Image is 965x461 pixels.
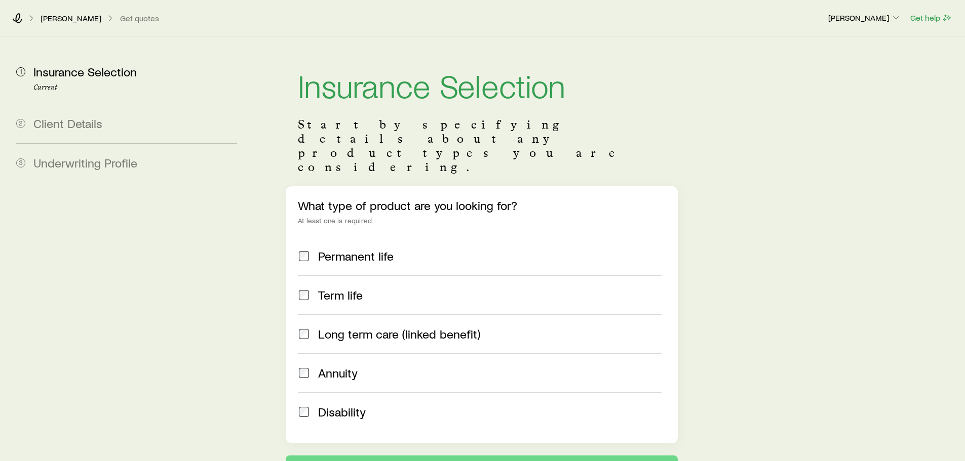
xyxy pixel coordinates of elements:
[318,327,480,341] span: Long term care (linked benefit)
[318,249,394,263] span: Permanent life
[33,116,102,131] span: Client Details
[33,83,237,92] p: Current
[16,67,25,76] span: 1
[299,407,309,417] input: Disability
[828,13,901,23] p: [PERSON_NAME]
[299,251,309,261] input: Permanent life
[33,64,137,79] span: Insurance Selection
[298,217,665,225] div: At least one is required
[33,155,137,170] span: Underwriting Profile
[299,368,309,378] input: Annuity
[298,198,665,213] p: What type of product are you looking for?
[16,119,25,128] span: 2
[299,290,309,300] input: Term life
[298,117,665,174] p: Start by specifying details about any product types you are considering.
[828,12,902,24] button: [PERSON_NAME]
[318,288,363,302] span: Term life
[298,69,665,101] h1: Insurance Selection
[299,329,309,339] input: Long term care (linked benefit)
[318,366,358,380] span: Annuity
[910,12,953,24] button: Get help
[16,158,25,167] span: 3
[120,14,160,23] button: Get quotes
[318,405,366,419] span: Disability
[41,13,101,23] p: [PERSON_NAME]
